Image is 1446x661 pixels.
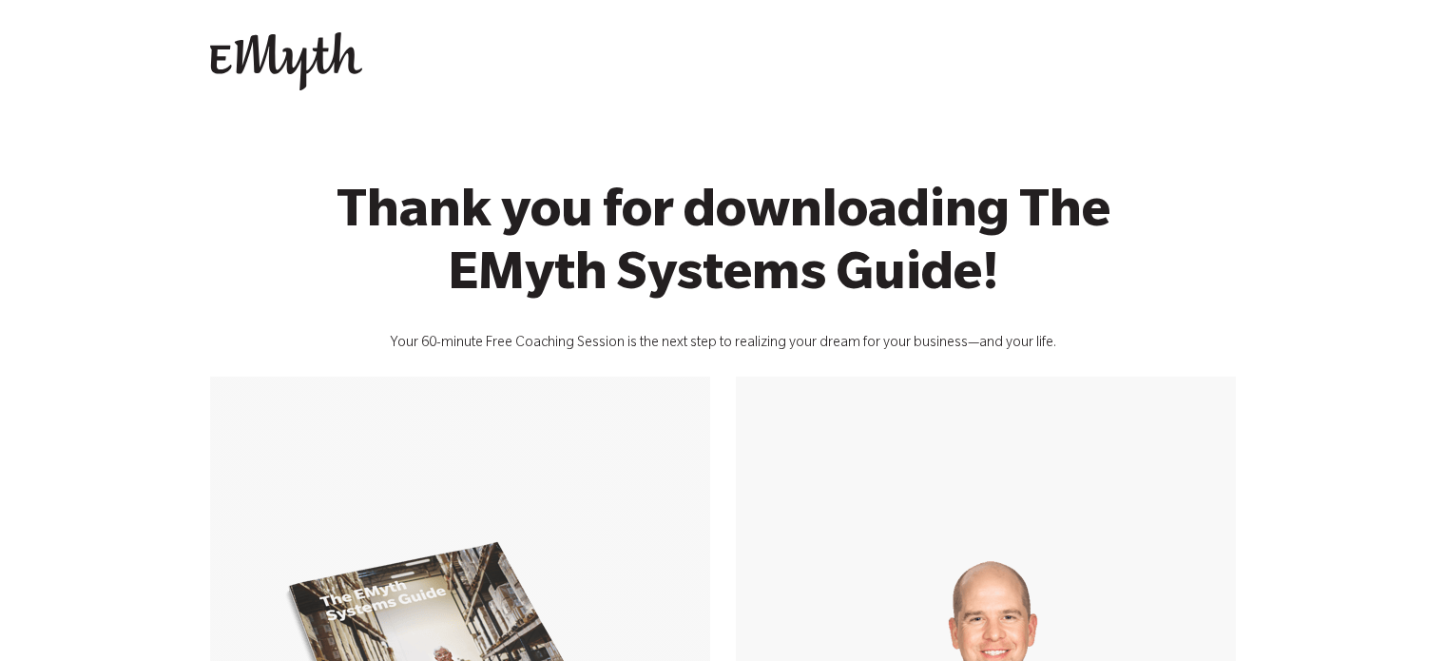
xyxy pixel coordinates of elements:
[1351,570,1446,661] iframe: Chat Widget
[210,32,362,91] img: EMyth
[267,185,1180,311] h1: Thank you for downloading The EMyth Systems Guide!
[390,337,1056,352] span: Your 60-minute Free Coaching Session is the next step to realizing your dream for your business—a...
